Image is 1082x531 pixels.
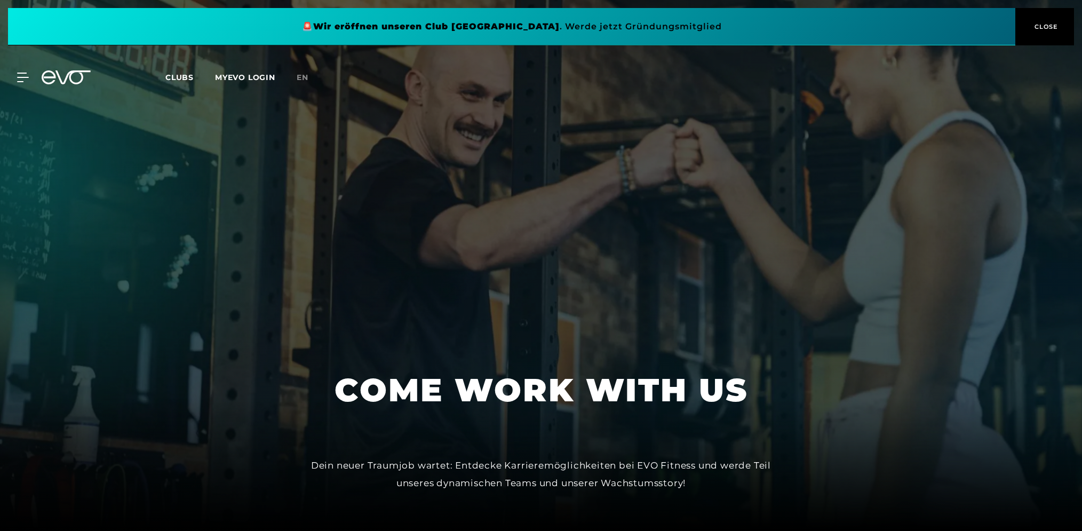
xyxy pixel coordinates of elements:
a: Clubs [165,72,215,82]
div: Dein neuer Traumjob wartet: Entdecke Karrieremöglichkeiten bei EVO Fitness und werde Teil unseres... [301,457,781,492]
span: en [297,73,308,82]
h1: COME WORK WITH US [335,369,748,411]
span: CLOSE [1032,22,1058,31]
button: CLOSE [1015,8,1074,45]
span: Clubs [165,73,194,82]
a: en [297,72,321,84]
a: MYEVO LOGIN [215,73,275,82]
